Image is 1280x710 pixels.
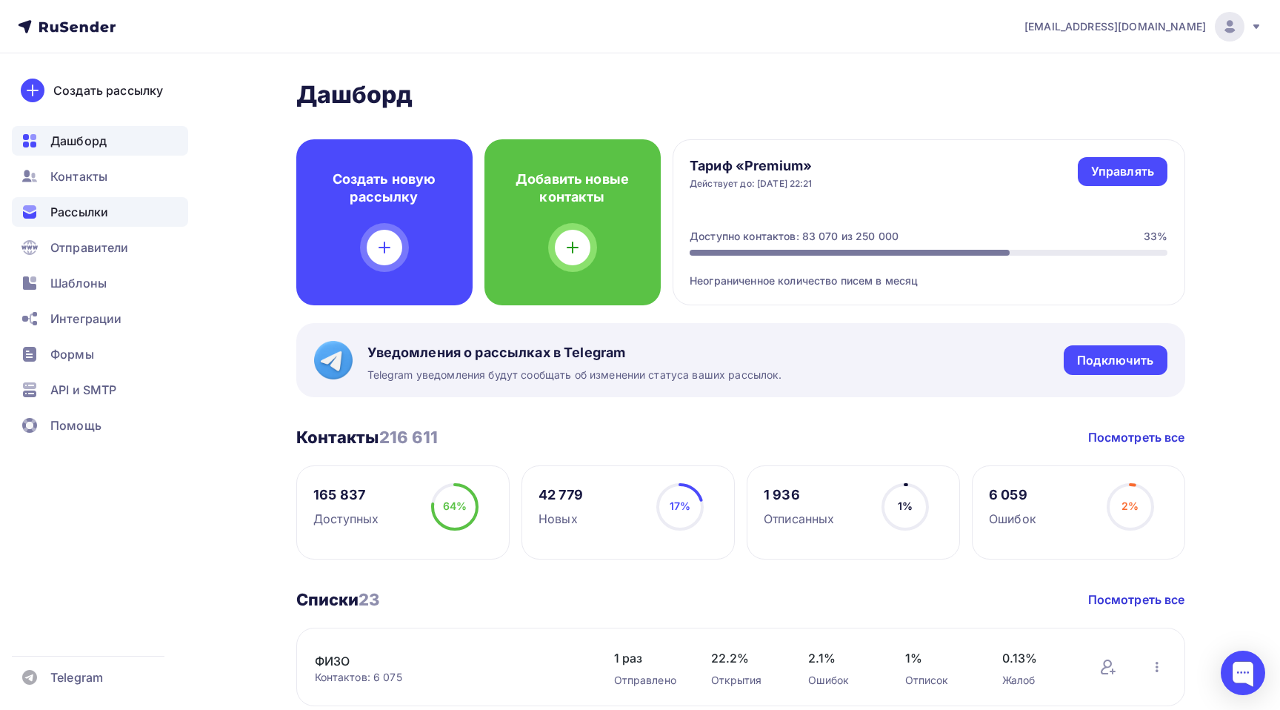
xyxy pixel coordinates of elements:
[905,673,973,688] div: Отписок
[50,132,107,150] span: Дашборд
[711,673,779,688] div: Открытия
[690,229,899,244] div: Доступно контактов: 83 070 из 250 000
[711,649,779,667] span: 22.2%
[614,673,681,688] div: Отправлено
[53,82,163,99] div: Создать рассылку
[313,510,379,528] div: Доступных
[12,268,188,298] a: Шаблоны
[989,486,1036,504] div: 6 059
[690,178,813,190] div: Действует до: [DATE] 22:21
[764,510,834,528] div: Отписанных
[1002,649,1070,667] span: 0.13%
[313,486,379,504] div: 165 837
[1088,428,1185,446] a: Посмотреть все
[12,126,188,156] a: Дашборд
[296,589,380,610] h3: Списки
[1088,591,1185,608] a: Посмотреть все
[12,197,188,227] a: Рассылки
[367,368,782,382] span: Telegram уведомления будут сообщать об изменении статуса ваших рассылок.
[379,428,439,447] span: 216 611
[50,668,103,686] span: Telegram
[50,417,101,434] span: Помощь
[1024,19,1206,34] span: [EMAIL_ADDRESS][DOMAIN_NAME]
[12,339,188,369] a: Формы
[50,310,121,328] span: Интеграции
[508,170,637,206] h4: Добавить новые контакты
[1077,352,1153,369] div: Подключить
[320,170,449,206] h4: Создать новую рассылку
[315,670,584,685] div: Контактов: 6 075
[1091,163,1154,180] div: Управлять
[898,500,913,512] span: 1%
[808,649,876,667] span: 2.1%
[690,157,813,175] h4: Тариф «Premium»
[539,510,583,528] div: Новых
[989,510,1036,528] div: Ошибок
[296,80,1185,110] h2: Дашборд
[50,345,94,363] span: Формы
[1121,500,1139,512] span: 2%
[50,274,107,292] span: Шаблоны
[12,162,188,191] a: Контакты
[50,167,107,185] span: Контакты
[367,344,782,362] span: Уведомления о рассылках в Telegram
[296,427,439,448] h3: Контакты
[690,256,1167,288] div: Неограниченное количество писем в месяц
[359,590,379,609] span: 23
[443,500,467,512] span: 64%
[1024,12,1262,42] a: [EMAIL_ADDRESS][DOMAIN_NAME]
[808,673,876,688] div: Ошибок
[50,381,116,399] span: API и SMTP
[50,203,108,221] span: Рассылки
[764,486,834,504] div: 1 936
[50,239,129,256] span: Отправители
[1144,229,1167,244] div: 33%
[1002,673,1070,688] div: Жалоб
[905,649,973,667] span: 1%
[12,233,188,262] a: Отправители
[315,652,567,670] a: ФИЗО
[614,649,681,667] span: 1 раз
[670,500,690,512] span: 17%
[539,486,583,504] div: 42 779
